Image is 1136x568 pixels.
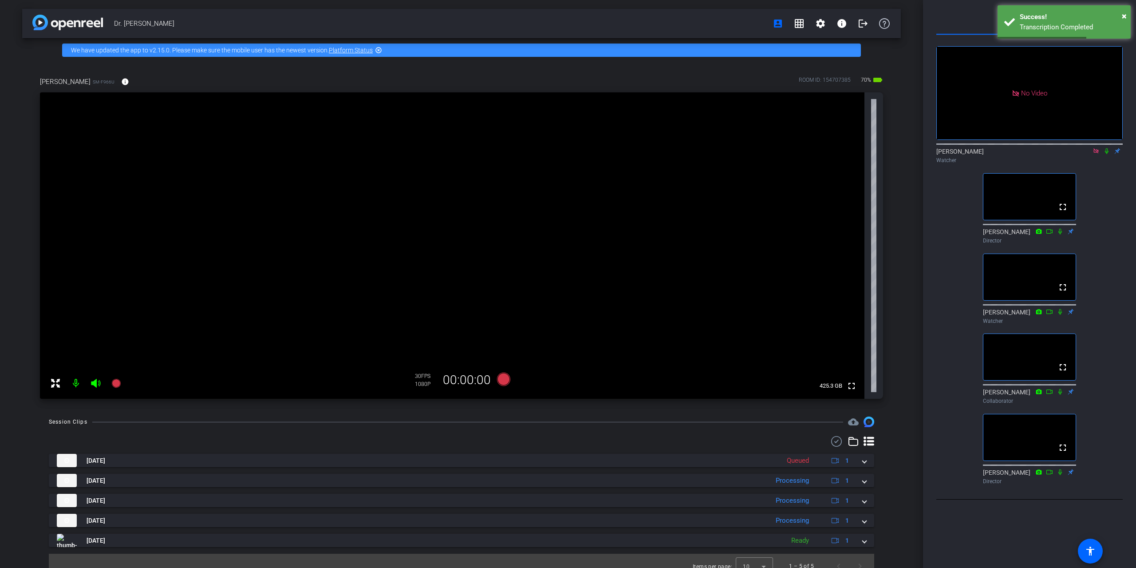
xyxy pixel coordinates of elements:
a: Platform Status [329,47,373,54]
mat-icon: logout [858,18,868,29]
button: Close [1122,9,1127,23]
span: SM-F966U [93,79,114,85]
mat-icon: info [121,78,129,86]
div: [PERSON_NAME] [983,468,1076,485]
mat-expansion-panel-header: thumb-nail[DATE]Ready1 [49,534,874,547]
div: Processing [771,496,813,506]
div: Ready [787,536,813,546]
mat-icon: accessibility [1085,546,1096,556]
div: Director [983,237,1076,245]
div: [PERSON_NAME] [936,147,1123,164]
div: [PERSON_NAME] [983,308,1076,325]
span: 1 [845,536,849,545]
div: Processing [771,476,813,486]
mat-icon: info [836,18,847,29]
div: 30 [415,373,437,380]
span: Destinations for your clips [848,417,859,427]
mat-icon: settings [815,18,826,29]
div: 1080P [415,381,437,388]
span: [PERSON_NAME] [40,77,91,87]
span: 1 [845,516,849,525]
div: Transcription Completed [1020,22,1124,32]
span: Dr. [PERSON_NAME] [114,15,767,32]
span: [DATE] [87,496,105,505]
mat-icon: fullscreen [1057,202,1068,212]
span: [DATE] [87,516,105,525]
div: Collaborator [983,397,1076,405]
div: Queued [782,456,813,466]
div: Success! [1020,12,1124,22]
mat-expansion-panel-header: thumb-nail[DATE]Processing1 [49,474,874,487]
div: [PERSON_NAME] [983,227,1076,245]
mat-icon: fullscreen [1057,282,1068,293]
img: thumb-nail [57,454,77,467]
span: × [1122,11,1127,21]
mat-icon: grid_on [794,18,805,29]
img: thumb-nail [57,474,77,487]
div: Processing [771,516,813,526]
div: Watcher [936,156,1123,164]
span: [DATE] [87,536,105,545]
mat-icon: fullscreen [846,381,857,391]
span: 425.3 GB [816,381,845,391]
mat-icon: fullscreen [1057,362,1068,373]
span: 70% [860,73,872,87]
mat-icon: account_box [773,18,783,29]
img: thumb-nail [57,494,77,507]
mat-icon: highlight_off [375,47,382,54]
mat-expansion-panel-header: thumb-nail[DATE]Processing1 [49,494,874,507]
mat-icon: cloud_upload [848,417,859,427]
div: Watcher [983,317,1076,325]
span: [DATE] [87,476,105,485]
span: FPS [421,373,430,379]
div: We have updated the app to v2.15.0. Please make sure the mobile user has the newest version. [62,44,861,57]
span: [DATE] [87,456,105,465]
mat-icon: fullscreen [1057,442,1068,453]
span: 1 [845,456,849,465]
mat-expansion-panel-header: thumb-nail[DATE]Queued1 [49,454,874,467]
img: thumb-nail [57,534,77,547]
div: [PERSON_NAME] [983,388,1076,405]
span: 1 [845,496,849,505]
div: Session Clips [49,417,87,426]
span: No Video [1021,89,1047,97]
img: thumb-nail [57,514,77,527]
mat-icon: battery_std [872,75,883,85]
img: Session clips [864,417,874,427]
mat-expansion-panel-header: thumb-nail[DATE]Processing1 [49,514,874,527]
div: ROOM ID: 154707385 [799,76,851,89]
div: Director [983,477,1076,485]
img: app-logo [32,15,103,30]
span: 1 [845,476,849,485]
div: 00:00:00 [437,373,497,388]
